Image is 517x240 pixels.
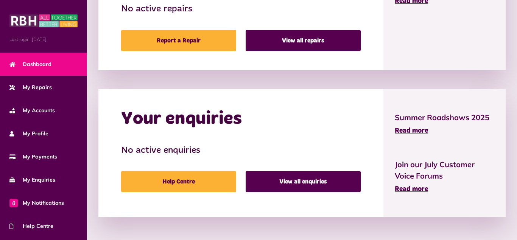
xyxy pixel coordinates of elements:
[9,199,18,207] span: 0
[9,83,52,91] span: My Repairs
[9,130,48,138] span: My Profile
[395,127,428,134] span: Read more
[395,186,428,193] span: Read more
[395,112,494,136] a: Summer Roadshows 2025 Read more
[9,176,55,184] span: My Enquiries
[9,153,57,161] span: My Payments
[9,107,55,115] span: My Accounts
[9,199,64,207] span: My Notifications
[9,13,78,28] img: MyRBH
[395,159,494,182] span: Join our July Customer Voice Forums
[9,36,78,43] span: Last login: [DATE]
[121,171,236,192] a: Help Centre
[9,60,51,68] span: Dashboard
[121,145,361,156] h3: No active enquiries
[121,4,361,15] h3: No active repairs
[395,112,494,123] span: Summer Roadshows 2025
[121,30,236,51] a: Report a Repair
[395,159,494,195] a: Join our July Customer Voice Forums Read more
[246,171,361,192] a: View all enquiries
[121,108,242,130] h2: Your enquiries
[246,30,361,51] a: View all repairs
[9,222,53,230] span: Help Centre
